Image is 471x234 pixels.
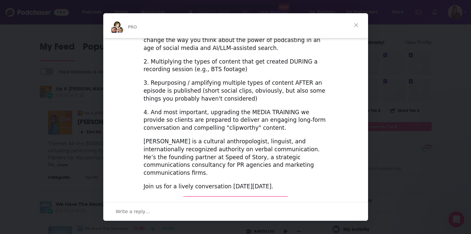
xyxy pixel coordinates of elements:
[113,21,121,29] img: Barbara avatar
[116,26,124,34] img: Dave avatar
[144,58,328,74] div: 2. Multiplying the types of content that get created DURING a recording session (e.g., BTS footage)
[144,79,328,103] div: 3. Repurposing / amplifying multiple types of content AFTER an episode is published (short social...
[103,202,368,221] div: Open conversation and reply
[144,138,328,177] div: [PERSON_NAME] is a cultural anthropologist, linguist, and internationally recognized authority on...
[144,183,328,191] div: Join us for a lively conversation [DATE][DATE].
[116,207,150,216] span: Write a reply…
[144,109,328,132] div: 4. And most important, upgrading the MEDIA TRAINING we provide so clients are prepared to deliver...
[344,13,368,37] span: Close
[110,26,118,34] img: Sydney avatar
[128,24,137,29] span: PRO
[144,28,328,52] div: 1. Embracing the Three Audiences Model ... this one concept will change the way you think about t...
